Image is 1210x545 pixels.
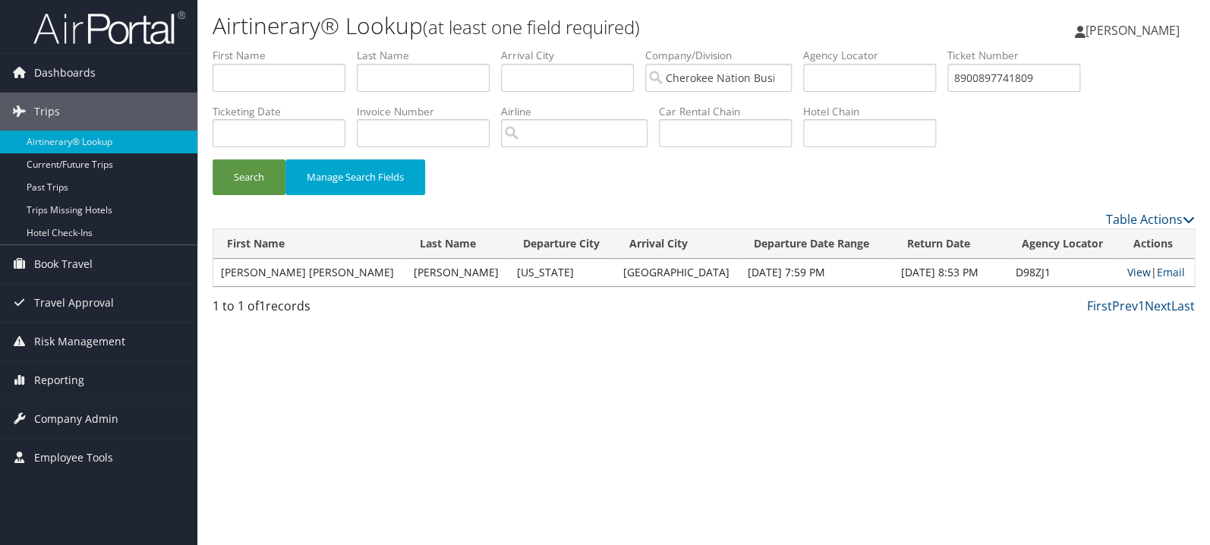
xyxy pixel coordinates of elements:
[213,259,406,286] td: [PERSON_NAME] [PERSON_NAME]
[1120,229,1194,259] th: Actions
[34,93,60,131] span: Trips
[33,10,185,46] img: airportal-logo.png
[803,48,947,63] label: Agency Locator
[259,298,266,314] span: 1
[34,245,93,283] span: Book Travel
[740,259,893,286] td: [DATE] 7:59 PM
[213,229,406,259] th: First Name: activate to sort column ascending
[509,229,615,259] th: Departure City: activate to sort column ascending
[947,48,1092,63] label: Ticket Number
[34,400,118,438] span: Company Admin
[213,10,868,42] h1: Airtinerary® Lookup
[509,259,615,286] td: [US_STATE]
[893,229,1008,259] th: Return Date: activate to sort column ascending
[501,48,645,63] label: Arrival City
[1112,298,1138,314] a: Prev
[34,54,96,92] span: Dashboards
[1087,298,1112,314] a: First
[1127,265,1151,279] a: View
[659,104,803,119] label: Car Rental Chain
[213,104,357,119] label: Ticketing Date
[1008,229,1120,259] th: Agency Locator: activate to sort column ascending
[501,104,659,119] label: Airline
[285,159,425,195] button: Manage Search Fields
[406,229,509,259] th: Last Name: activate to sort column ascending
[357,48,501,63] label: Last Name
[213,297,441,323] div: 1 to 1 of records
[1157,265,1185,279] a: Email
[1075,8,1195,53] a: [PERSON_NAME]
[616,229,740,259] th: Arrival City: activate to sort column ascending
[645,48,803,63] label: Company/Division
[213,159,285,195] button: Search
[34,284,114,322] span: Travel Approval
[1106,211,1195,228] a: Table Actions
[1138,298,1145,314] a: 1
[1171,298,1195,314] a: Last
[213,48,357,63] label: First Name
[803,104,947,119] label: Hotel Chain
[34,323,125,361] span: Risk Management
[357,104,501,119] label: Invoice Number
[1008,259,1120,286] td: D98ZJ1
[406,259,509,286] td: [PERSON_NAME]
[616,259,740,286] td: [GEOGRAPHIC_DATA]
[34,361,84,399] span: Reporting
[740,229,893,259] th: Departure Date Range: activate to sort column ascending
[1086,22,1180,39] span: [PERSON_NAME]
[893,259,1008,286] td: [DATE] 8:53 PM
[1120,259,1194,286] td: |
[1145,298,1171,314] a: Next
[423,14,640,39] small: (at least one field required)
[34,439,113,477] span: Employee Tools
